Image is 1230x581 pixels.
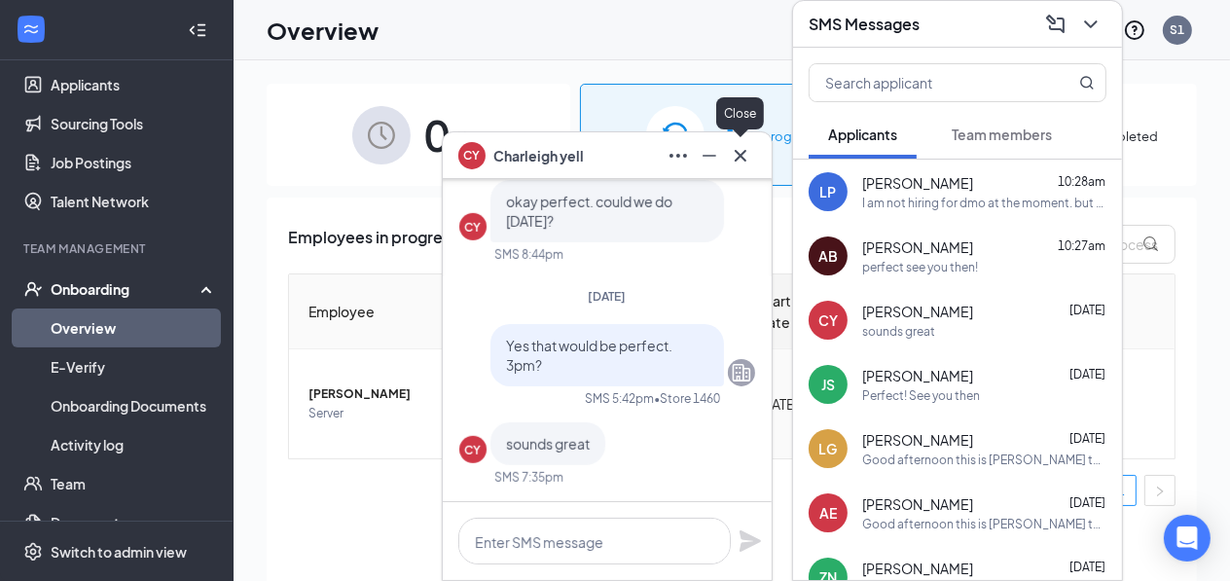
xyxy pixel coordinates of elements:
span: right [1154,486,1166,497]
button: Ellipses [663,140,694,171]
h3: SMS Messages [809,14,920,35]
div: SMS 7:35pm [494,469,563,486]
a: Team [51,464,217,503]
svg: Collapse [188,20,207,40]
span: [DATE] [1069,560,1105,574]
svg: ChevronDown [1079,13,1103,36]
input: Search applicant [810,64,1040,101]
span: Charleigh yell [493,145,584,166]
span: 0 [424,101,450,168]
span: • Store 1460 [654,390,720,407]
span: [PERSON_NAME] [862,237,973,257]
div: Perfect! See you then [862,387,980,404]
svg: Settings [23,542,43,562]
a: Overview [51,309,217,347]
span: [PERSON_NAME] [862,173,973,193]
div: Close [716,97,764,129]
span: [PERSON_NAME] [862,302,973,321]
svg: ComposeMessage [1044,13,1067,36]
div: Switch to admin view [51,542,187,562]
div: Good afternoon this is [PERSON_NAME] the GM over at the Ihop off the Loop 250 I would like to set... [862,452,1106,468]
span: Completed [1088,127,1159,146]
svg: WorkstreamLogo [21,19,41,39]
span: Server [308,404,495,423]
li: Next Page [1144,475,1176,506]
svg: QuestionInfo [1123,18,1146,42]
svg: Company [730,361,753,384]
div: S1 [1171,21,1185,38]
div: Onboarding [51,279,200,299]
a: Applicants [51,65,217,104]
button: Minimize [694,140,725,171]
span: sounds great [506,435,590,453]
span: [PERSON_NAME] [862,494,973,514]
button: ChevronDown [1075,9,1106,40]
div: CY [818,310,838,330]
span: New [457,127,485,146]
button: Cross [725,140,756,171]
span: [PERSON_NAME] [308,384,495,404]
div: Open Intercom Messenger [1164,515,1211,562]
div: Team Management [23,240,213,257]
span: Yes that would be perfect. 3pm? [506,337,672,374]
div: JS [821,375,835,394]
a: Onboarding Documents [51,386,217,425]
div: CY [465,219,482,236]
span: 10:28am [1058,174,1105,189]
div: perfect see you then! [862,259,978,275]
span: Applicants [828,126,897,143]
div: Good afternoon this is [PERSON_NAME] the GM over at the Ihop off the Loop 250 I would like to set... [862,516,1106,532]
a: E-Verify [51,347,217,386]
span: Employees in progress [288,225,458,264]
div: CY [465,442,482,458]
a: Job Postings [51,143,217,182]
span: In progress [751,127,818,146]
th: Employee [289,274,511,349]
button: right [1144,475,1176,506]
a: Activity log [51,425,217,464]
a: Sourcing Tools [51,104,217,143]
svg: MagnifyingGlass [1079,75,1095,91]
div: LP [820,182,837,201]
div: [DATE] [758,393,822,415]
svg: UserCheck [23,279,43,299]
h1: Overview [267,14,379,47]
div: AB [818,246,838,266]
span: [PERSON_NAME] [862,366,973,385]
a: Talent Network [51,182,217,221]
span: 10:27am [1058,238,1105,253]
svg: Minimize [698,144,721,167]
a: Documents [51,503,217,542]
span: [DATE] [1069,303,1105,317]
span: [DATE] [1069,367,1105,381]
div: LG [819,439,838,458]
span: [PERSON_NAME] [862,430,973,450]
svg: Plane [739,529,762,553]
svg: Cross [729,144,752,167]
div: I am not hiring for dmo at the moment. but around November i will be looking for holiday help [862,195,1106,211]
span: [DATE] [589,289,627,304]
svg: Ellipses [667,144,690,167]
span: [DATE] [1069,431,1105,446]
span: [PERSON_NAME] [862,559,973,578]
div: SMS 5:42pm [585,390,654,407]
button: ComposeMessage [1040,9,1071,40]
span: [DATE] [1069,495,1105,510]
div: AE [819,503,837,523]
div: SMS 8:44pm [494,246,563,263]
div: sounds great [862,323,935,340]
span: okay perfect. could we do [DATE]? [506,193,672,230]
span: Start Date [758,290,808,333]
span: Team members [952,126,1052,143]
